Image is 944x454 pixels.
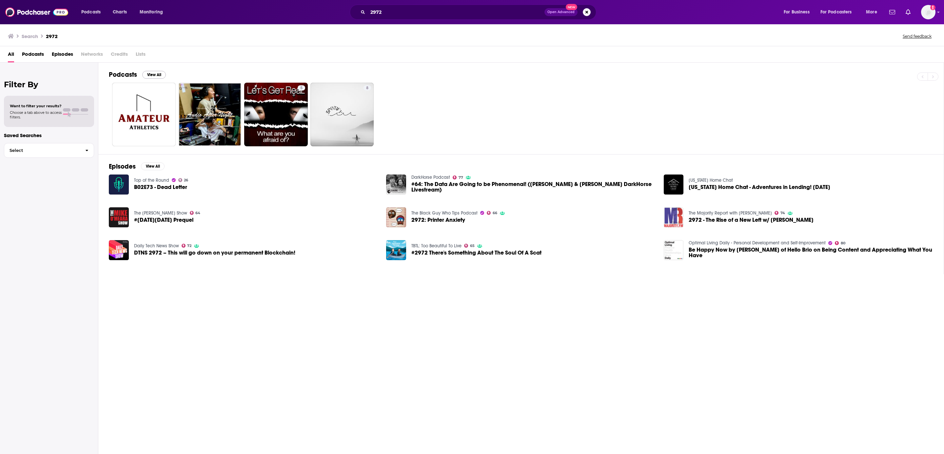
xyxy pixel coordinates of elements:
a: 64 [190,211,201,215]
span: 26 [184,179,188,182]
img: B02E73 - Dead Letter [109,175,129,195]
span: For Business [784,8,810,17]
a: TBTL: Too Beautiful To Live [411,243,462,249]
span: 2972 - The Rise of a New Left w/ [PERSON_NAME] [689,217,814,223]
img: User Profile [921,5,935,19]
h3: 2972 [46,33,58,39]
span: #64: The Data Are Going to be Phenomenal! ([PERSON_NAME] & [PERSON_NAME] DarkHorse Livestream) [411,181,656,193]
a: The Mike O'Meara Show [134,210,187,216]
a: Be Happy Now by Jenny Lee of Hello Brio on Being Content and Appreciating What You Have [689,247,933,258]
a: 2972 - The Rise of a New Left w/ Raina Lipsitz [689,217,814,223]
a: PodcastsView All [109,71,166,79]
a: 26 [178,178,188,182]
span: Lists [136,49,146,62]
a: #2972: Thanksgiving Day Prequel [134,217,193,223]
span: 77 [459,176,463,179]
a: 66 [487,211,497,215]
span: #2972 There's Something About The Soul Of A Scat [411,250,541,256]
h2: Episodes [109,162,136,171]
span: New [566,4,578,10]
img: Podchaser - Follow, Share and Rate Podcasts [5,6,68,18]
a: 2972: Printer Anxiety [411,217,465,223]
span: 64 [195,212,200,215]
a: #64: The Data Are Going to be Phenomenal! (Bret Weinstein & Heather Heying DarkHorse Livestream) [411,181,656,193]
img: #64: The Data Are Going to be Phenomenal! (Bret Weinstein & Heather Heying DarkHorse Livestream) [386,175,406,195]
button: open menu [816,7,861,17]
span: 72 [187,244,191,247]
a: 65 [464,244,475,248]
a: Florida Home Chat [689,177,733,183]
span: Logged in as FIREPodchaser25 [921,5,935,19]
a: 5 [298,85,305,91]
a: The Black Guy Who Tips Podcast [411,210,478,216]
a: B02E73 - Dead Letter [134,184,187,190]
a: All [8,49,14,62]
a: Show notifications dropdown [903,7,913,18]
a: EpisodesView All [109,162,165,171]
svg: Add a profile image [930,5,935,10]
button: View All [141,162,165,170]
a: 74 [775,211,785,215]
img: Florida Home Chat - Adventures in Lending! 02.05.22 [664,175,684,195]
button: View All [142,71,166,79]
a: Optimal Living Daily - Personal Development and Self-Improvement [689,240,826,246]
span: #[DATE][DATE] Prequel [134,217,193,223]
button: open menu [861,7,885,17]
a: 8 [364,85,371,91]
h2: Filter By [4,80,94,89]
a: 80 [835,241,845,245]
button: Show profile menu [921,5,935,19]
span: For Podcasters [820,8,852,17]
a: DTNS 2972 – This will go down on your permanent Blockchain! [134,250,295,256]
span: Networks [81,49,103,62]
a: Podcasts [22,49,44,62]
span: [US_STATE] Home Chat - Adventures in Lending! [DATE] [689,184,830,190]
input: Search podcasts, credits, & more... [368,7,544,17]
span: Select [4,148,80,153]
p: Saved Searches [4,132,94,138]
h2: Podcasts [109,71,137,79]
span: Podcasts [81,8,101,17]
span: 66 [493,212,497,215]
button: Open AdvancedNew [544,8,578,16]
button: open menu [135,7,171,17]
img: Be Happy Now by Jenny Lee of Hello Brio on Being Content and Appreciating What You Have [664,240,684,260]
button: Select [4,143,94,158]
span: 80 [841,242,845,245]
a: Top of the Round [134,177,169,183]
span: More [866,8,877,17]
a: 5 [244,83,308,146]
span: 65 [470,244,475,247]
img: #2972: Thanksgiving Day Prequel [109,207,129,227]
span: Monitoring [140,8,163,17]
span: Open Advanced [547,10,575,14]
span: 8 [366,85,368,92]
button: open menu [779,7,818,17]
a: The Majority Report with Sam Seder [689,210,772,216]
span: Choose a tab above to access filters. [10,110,62,119]
img: 2972 - The Rise of a New Left w/ Raina Lipsitz [664,207,684,227]
a: Daily Tech News Show [134,243,179,249]
a: Charts [108,7,131,17]
img: #2972 There's Something About The Soul Of A Scat [386,240,406,260]
img: 2972: Printer Anxiety [386,207,406,227]
a: Episodes [52,49,73,62]
img: DTNS 2972 – This will go down on your permanent Blockchain! [109,240,129,260]
div: Search podcasts, credits, & more... [356,5,602,20]
a: Florida Home Chat - Adventures in Lending! 02.05.22 [689,184,830,190]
